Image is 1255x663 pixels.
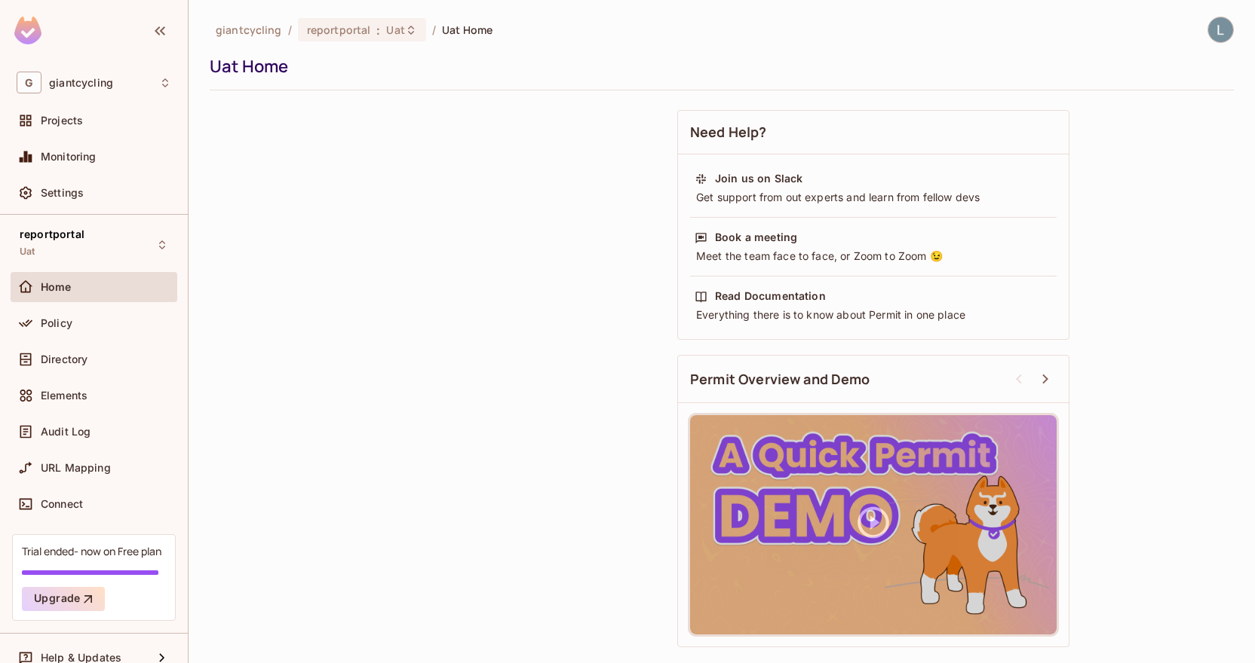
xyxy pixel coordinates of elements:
[307,23,371,37] span: reportportal
[695,307,1052,322] div: Everything there is to know about Permit in one place
[41,115,83,127] span: Projects
[41,498,83,510] span: Connect
[41,151,97,163] span: Monitoring
[41,353,87,365] span: Directory
[17,72,41,93] span: G
[695,190,1052,205] div: Get support from out experts and learn from fellow devs
[41,390,87,402] span: Elements
[690,123,767,142] span: Need Help?
[432,23,436,37] li: /
[41,317,72,329] span: Policy
[41,281,72,293] span: Home
[210,55,1226,78] div: Uat Home
[20,246,35,258] span: Uat
[715,171,802,186] div: Join us on Slack
[14,17,41,44] img: SReyMgAAAABJRU5ErkJggg==
[1208,17,1233,42] img: Lau Charles
[41,187,84,199] span: Settings
[715,289,826,304] div: Read Documentation
[715,230,797,245] div: Book a meeting
[22,587,105,611] button: Upgrade
[288,23,292,37] li: /
[442,23,492,37] span: Uat Home
[690,370,870,389] span: Permit Overview and Demo
[20,228,84,240] span: reportportal
[41,462,111,474] span: URL Mapping
[695,249,1052,264] div: Meet the team face to face, or Zoom to Zoom 😉
[22,544,161,558] div: Trial ended- now on Free plan
[386,23,404,37] span: Uat
[41,426,91,438] span: Audit Log
[49,77,113,89] span: Workspace: giantcycling
[216,23,282,37] span: the active workspace
[376,24,381,36] span: :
